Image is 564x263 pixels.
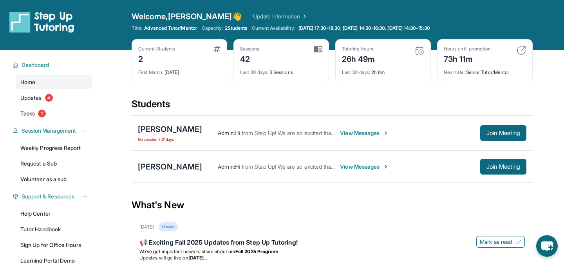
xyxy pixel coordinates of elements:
[253,13,308,20] a: Update Information
[486,131,520,135] span: Join Meeting
[16,222,92,236] a: Tutor Handbook
[22,127,76,135] span: Session Management
[444,46,491,52] div: Hours until promotion
[20,110,35,117] span: Tasks
[18,127,88,135] button: Session Management
[300,13,308,20] img: Chevron Right
[138,65,221,76] div: [DATE]
[16,75,92,89] a: Home
[202,25,223,31] span: Capacity:
[240,69,268,75] span: Last 30 days :
[9,11,74,33] img: logo
[139,249,235,254] span: We’ve got important news to share about our
[415,46,424,55] img: card
[45,94,53,102] span: 4
[298,25,430,31] span: [DATE] 17:30-18:30, [DATE] 14:30-16:30, [DATE] 14:30-15:30
[235,249,278,254] strong: Fall 2025 Program:
[517,46,526,55] img: card
[22,61,49,69] span: Dashboard
[536,235,558,257] button: chat-button
[342,69,370,75] span: Last 30 days :
[383,164,389,170] img: Chevron-Right
[16,141,92,155] a: Weekly Progress Report
[480,125,526,141] button: Join Meeting
[16,172,92,186] a: Volunteer as a sub
[132,188,533,222] div: What's New
[132,98,533,115] div: Students
[20,94,42,102] span: Updates
[38,110,46,117] span: 1
[139,238,525,249] div: 📢 Exciting Fall 2025 Updates from Step Up Tutoring!
[132,25,143,31] span: Title:
[16,157,92,171] a: Request a Sub
[342,52,375,65] div: 26h 49m
[18,61,88,69] button: Dashboard
[252,25,295,31] span: Current Availability:
[225,25,248,31] span: 2 Students
[480,159,526,175] button: Join Meeting
[240,52,260,65] div: 42
[139,224,154,230] div: [DATE]
[20,78,35,86] span: Home
[342,46,375,52] div: Tutoring hours
[138,52,175,65] div: 2
[444,65,526,76] div: Senior Tutor/Mentor
[486,164,520,169] span: Join Meeting
[138,46,175,52] div: Current Students
[515,239,521,245] img: Mark as read
[240,46,260,52] div: Sessions
[480,238,512,246] span: Mark as read
[138,124,202,135] div: [PERSON_NAME]
[16,238,92,252] a: Sign Up for Office Hours
[138,161,202,172] div: [PERSON_NAME]
[132,11,242,22] span: Welcome, [PERSON_NAME] 👋
[340,129,389,137] span: View Messages
[16,207,92,221] a: Help Center
[18,193,88,200] button: Support & Resources
[138,69,163,75] span: First Match :
[138,136,202,142] span: No session in 21 days
[218,130,235,136] span: Admin :
[16,91,92,105] a: Updates4
[139,255,525,261] li: Updates will go live on
[444,52,491,65] div: 73h 11m
[16,106,92,121] a: Tasks1
[213,46,221,52] img: card
[297,25,432,31] a: [DATE] 17:30-18:30, [DATE] 14:30-16:30, [DATE] 14:30-15:30
[144,25,197,31] span: Advanced Tutor/Mentor
[314,46,322,53] img: card
[240,65,322,76] div: 3 Sessions
[444,69,465,75] span: Next title :
[22,193,74,200] span: Support & Resources
[218,163,235,170] span: Admin :
[476,236,525,248] button: Mark as read
[342,65,424,76] div: 2h 6m
[159,222,177,231] div: Unread
[340,163,389,171] span: View Messages
[383,130,389,136] img: Chevron-Right
[188,255,207,261] strong: [DATE]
